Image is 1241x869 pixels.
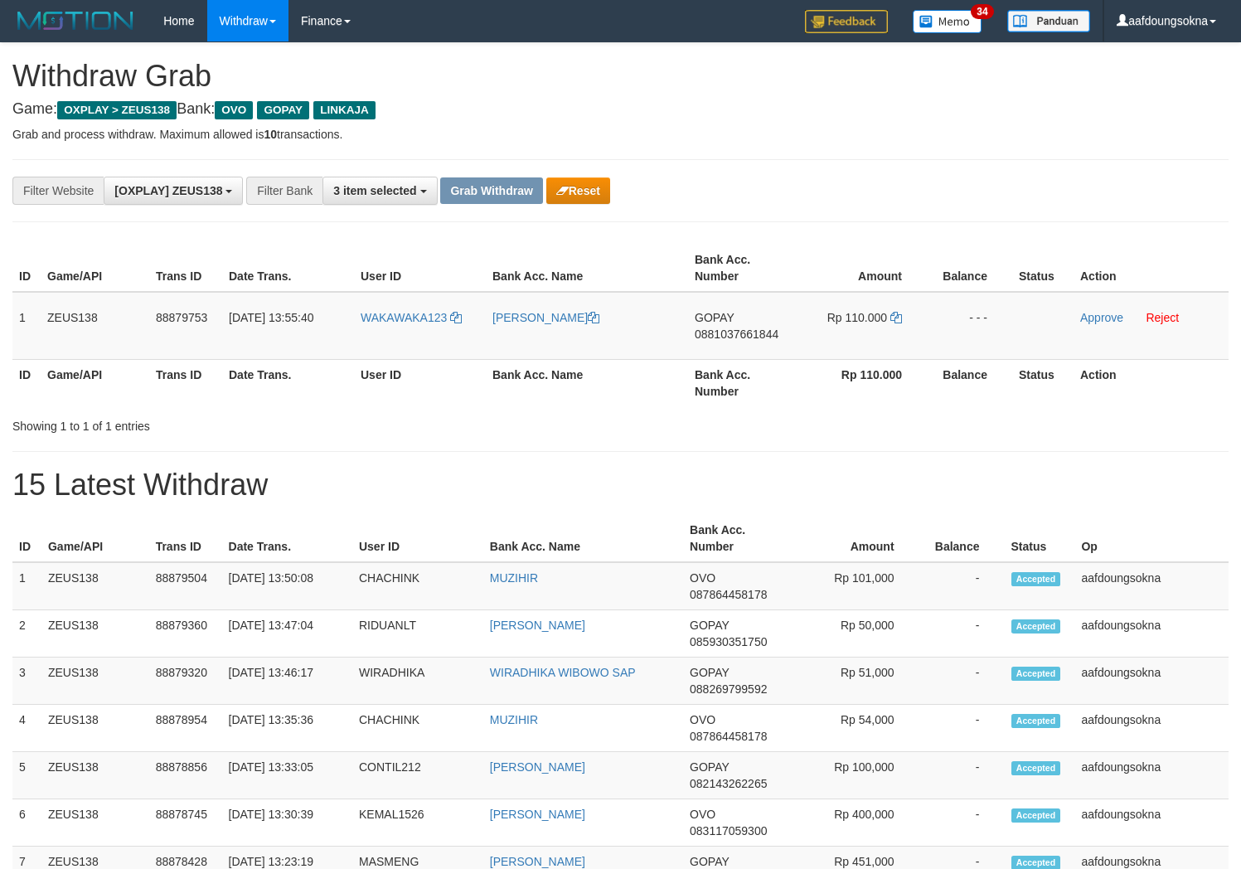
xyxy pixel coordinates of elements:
[41,610,149,658] td: ZEUS138
[12,705,41,752] td: 4
[490,760,585,774] a: [PERSON_NAME]
[229,311,313,324] span: [DATE] 13:55:40
[913,10,982,33] img: Button%20Memo.svg
[690,730,767,743] span: Copy 087864458178 to clipboard
[352,610,483,658] td: RIDUANLT
[927,292,1012,360] td: - - -
[919,610,1005,658] td: -
[919,799,1005,847] td: -
[313,101,376,119] span: LINKAJA
[1011,619,1061,634] span: Accepted
[797,359,927,406] th: Rp 110.000
[222,562,352,610] td: [DATE] 13:50:08
[1011,667,1061,681] span: Accepted
[797,245,927,292] th: Amount
[354,245,486,292] th: User ID
[264,128,277,141] strong: 10
[104,177,243,205] button: [OXPLAY] ZEUS138
[149,359,222,406] th: Trans ID
[12,177,104,205] div: Filter Website
[688,245,797,292] th: Bank Acc. Number
[490,619,585,632] a: [PERSON_NAME]
[1074,245,1229,292] th: Action
[1012,245,1074,292] th: Status
[222,799,352,847] td: [DATE] 13:30:39
[149,752,222,799] td: 88878856
[490,855,585,868] a: [PERSON_NAME]
[322,177,437,205] button: 3 item selected
[12,359,41,406] th: ID
[222,610,352,658] td: [DATE] 13:47:04
[490,571,538,585] a: MUZIHIR
[352,799,483,847] td: KEMAL1526
[1011,714,1061,728] span: Accepted
[246,177,322,205] div: Filter Bank
[683,515,792,562] th: Bank Acc. Number
[41,658,149,705] td: ZEUS138
[827,311,887,324] span: Rp 110.000
[12,468,1229,502] h1: 15 Latest Withdraw
[805,10,888,33] img: Feedback.jpg
[12,562,41,610] td: 1
[222,245,354,292] th: Date Trans.
[1074,610,1229,658] td: aafdoungsokna
[352,752,483,799] td: CONTIL212
[690,588,767,601] span: Copy 087864458178 to clipboard
[792,658,919,705] td: Rp 51,000
[492,311,599,324] a: [PERSON_NAME]
[490,808,585,821] a: [PERSON_NAME]
[792,515,919,562] th: Amount
[546,177,610,204] button: Reset
[690,760,729,774] span: GOPAY
[927,359,1012,406] th: Balance
[1011,761,1061,775] span: Accepted
[149,705,222,752] td: 88878954
[12,126,1229,143] p: Grab and process withdraw. Maximum allowed is transactions.
[695,311,734,324] span: GOPAY
[792,752,919,799] td: Rp 100,000
[149,658,222,705] td: 88879320
[919,515,1005,562] th: Balance
[688,359,797,406] th: Bank Acc. Number
[1012,359,1074,406] th: Status
[12,60,1229,93] h1: Withdraw Grab
[690,619,729,632] span: GOPAY
[41,359,149,406] th: Game/API
[12,610,41,658] td: 2
[1080,311,1123,324] a: Approve
[12,245,41,292] th: ID
[12,411,505,434] div: Showing 1 to 1 of 1 entries
[41,705,149,752] td: ZEUS138
[1074,705,1229,752] td: aafdoungsokna
[352,562,483,610] td: CHACHINK
[486,359,688,406] th: Bank Acc. Name
[41,799,149,847] td: ZEUS138
[1005,515,1075,562] th: Status
[1074,359,1229,406] th: Action
[149,515,222,562] th: Trans ID
[361,311,447,324] span: WAKAWAKA123
[690,635,767,648] span: Copy 085930351750 to clipboard
[1146,311,1179,324] a: Reject
[792,705,919,752] td: Rp 54,000
[12,752,41,799] td: 5
[41,752,149,799] td: ZEUS138
[792,562,919,610] td: Rp 101,000
[41,245,149,292] th: Game/API
[352,658,483,705] td: WIRADHIKA
[222,705,352,752] td: [DATE] 13:35:36
[156,311,207,324] span: 88879753
[690,808,715,821] span: OVO
[919,752,1005,799] td: -
[690,777,767,790] span: Copy 082143262265 to clipboard
[354,359,486,406] th: User ID
[890,311,902,324] a: Copy 110000 to clipboard
[1074,562,1229,610] td: aafdoungsokna
[919,705,1005,752] td: -
[149,610,222,658] td: 88879360
[352,705,483,752] td: CHACHINK
[927,245,1012,292] th: Balance
[12,101,1229,118] h4: Game: Bank:
[695,328,778,341] span: Copy 0881037661844 to clipboard
[1007,10,1090,32] img: panduan.png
